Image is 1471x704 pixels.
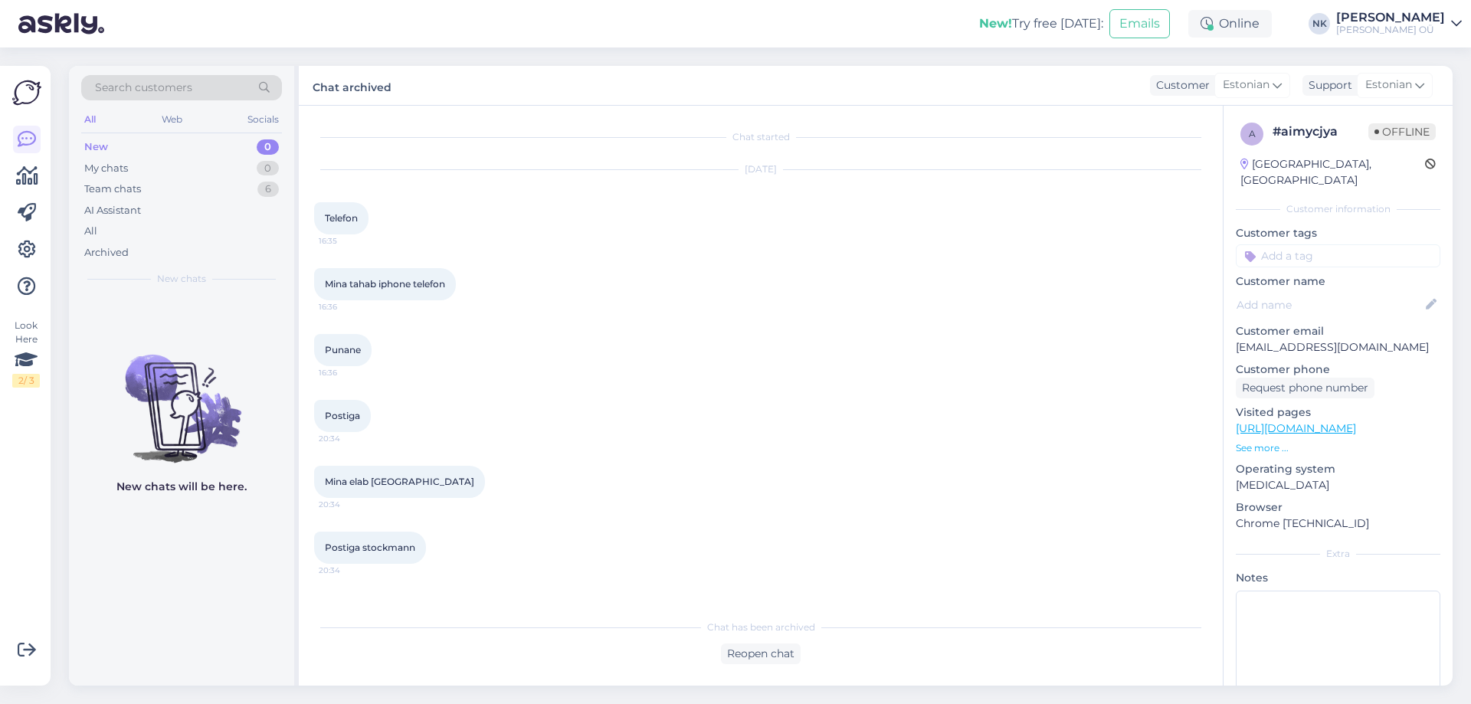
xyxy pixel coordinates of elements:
p: Visited pages [1236,404,1440,421]
div: NK [1309,13,1330,34]
div: Customer information [1236,202,1440,216]
div: AI Assistant [84,203,141,218]
p: New chats will be here. [116,479,247,495]
div: [PERSON_NAME] OÜ [1336,24,1445,36]
div: Chat started [314,130,1207,144]
span: Mina elab [GEOGRAPHIC_DATA] [325,476,474,487]
span: New chats [157,272,206,286]
div: My chats [84,161,128,176]
div: Socials [244,110,282,129]
p: Chrome [TECHNICAL_ID] [1236,516,1440,532]
div: Try free [DATE]: [979,15,1103,33]
div: [DATE] [314,162,1207,176]
div: 6 [257,182,279,197]
span: Postiga stockmann [325,542,415,553]
span: Punane [325,344,361,355]
div: Archived [84,245,129,260]
span: 16:36 [319,301,376,313]
div: New [84,139,108,155]
span: Search customers [95,80,192,96]
p: Browser [1236,499,1440,516]
div: Reopen chat [721,643,801,664]
input: Add name [1237,296,1423,313]
input: Add a tag [1236,244,1440,267]
b: New! [979,16,1012,31]
span: Telefon [325,212,358,224]
div: 0 [257,139,279,155]
p: Customer tags [1236,225,1440,241]
div: # aimycjya [1273,123,1368,141]
span: 20:34 [319,433,376,444]
span: Mina tahab iphone telefon [325,278,445,290]
span: Estonian [1365,77,1412,93]
p: See more ... [1236,441,1440,455]
span: a [1249,128,1256,139]
p: [MEDICAL_DATA] [1236,477,1440,493]
div: [PERSON_NAME] [1336,11,1445,24]
div: All [81,110,99,129]
span: Postiga [325,410,360,421]
div: 0 [257,161,279,176]
a: [URL][DOMAIN_NAME] [1236,421,1356,435]
div: Look Here [12,319,40,388]
span: Estonian [1223,77,1270,93]
label: Chat archived [313,75,392,96]
div: Customer [1150,77,1210,93]
button: Emails [1109,9,1170,38]
p: Notes [1236,570,1440,586]
span: 16:36 [319,367,376,378]
div: Extra [1236,547,1440,561]
div: All [84,224,97,239]
span: Offline [1368,123,1436,140]
p: Customer email [1236,323,1440,339]
p: Customer phone [1236,362,1440,378]
div: Support [1302,77,1352,93]
p: Customer name [1236,273,1440,290]
p: [EMAIL_ADDRESS][DOMAIN_NAME] [1236,339,1440,355]
div: Online [1188,10,1272,38]
span: Chat has been archived [707,621,815,634]
p: Operating system [1236,461,1440,477]
span: 20:34 [319,565,376,576]
div: 2 / 3 [12,374,40,388]
div: Web [159,110,185,129]
a: [PERSON_NAME][PERSON_NAME] OÜ [1336,11,1462,36]
span: 20:34 [319,499,376,510]
img: No chats [69,327,294,465]
img: Askly Logo [12,78,41,107]
div: [GEOGRAPHIC_DATA], [GEOGRAPHIC_DATA] [1240,156,1425,188]
div: Request phone number [1236,378,1374,398]
div: Team chats [84,182,141,197]
span: 16:35 [319,235,376,247]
